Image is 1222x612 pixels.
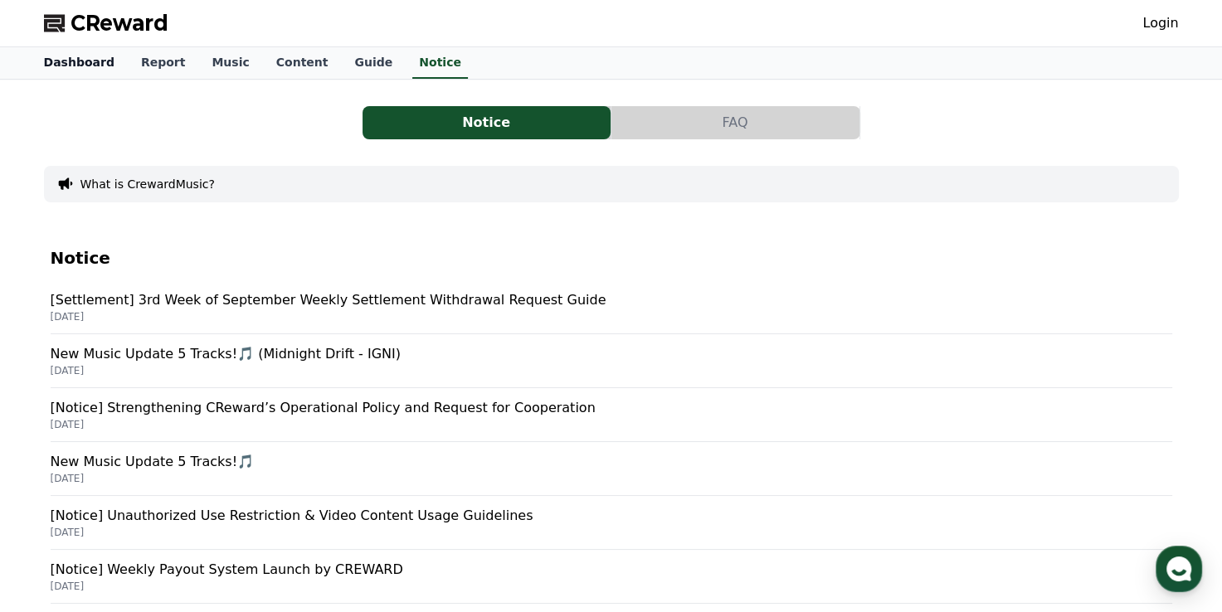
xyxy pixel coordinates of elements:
a: Login [1142,13,1178,33]
span: Home [42,499,71,512]
button: What is CrewardMusic? [80,176,215,192]
button: Notice [363,106,611,139]
a: Content [263,47,342,79]
a: Dashboard [31,47,128,79]
p: [DATE] [51,526,1172,539]
p: [DATE] [51,310,1172,323]
a: Settings [214,474,319,516]
p: [Notice] Unauthorized Use Restriction & Video Content Usage Guidelines [51,506,1172,526]
p: [DATE] [51,418,1172,431]
a: [Notice] Weekly Payout System Launch by CREWARD [DATE] [51,550,1172,604]
p: [Settlement] 3rd Week of September Weekly Settlement Withdrawal Request Guide [51,290,1172,310]
a: [Notice] Strengthening CReward’s Operational Policy and Request for Cooperation [DATE] [51,388,1172,442]
a: Music [198,47,262,79]
button: FAQ [611,106,859,139]
p: New Music Update 5 Tracks!🎵 (Midnight Drift - IGNI) [51,344,1172,364]
p: [DATE] [51,472,1172,485]
a: Messages [110,474,214,516]
a: [Settlement] 3rd Week of September Weekly Settlement Withdrawal Request Guide [DATE] [51,280,1172,334]
a: Guide [341,47,406,79]
h4: Notice [51,249,1172,267]
a: Home [5,474,110,516]
p: New Music Update 5 Tracks!🎵 [51,452,1172,472]
a: CReward [44,10,168,36]
a: [Notice] Unauthorized Use Restriction & Video Content Usage Guidelines [DATE] [51,496,1172,550]
p: [DATE] [51,364,1172,377]
p: [DATE] [51,580,1172,593]
a: Report [128,47,199,79]
span: Settings [246,499,286,512]
a: New Music Update 5 Tracks!🎵 (Midnight Drift - IGNI) [DATE] [51,334,1172,388]
p: [Notice] Strengthening CReward’s Operational Policy and Request for Cooperation [51,398,1172,418]
a: Notice [412,47,468,79]
span: Messages [138,500,187,513]
span: CReward [71,10,168,36]
p: [Notice] Weekly Payout System Launch by CREWARD [51,560,1172,580]
a: FAQ [611,106,860,139]
a: New Music Update 5 Tracks!🎵 [DATE] [51,442,1172,496]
